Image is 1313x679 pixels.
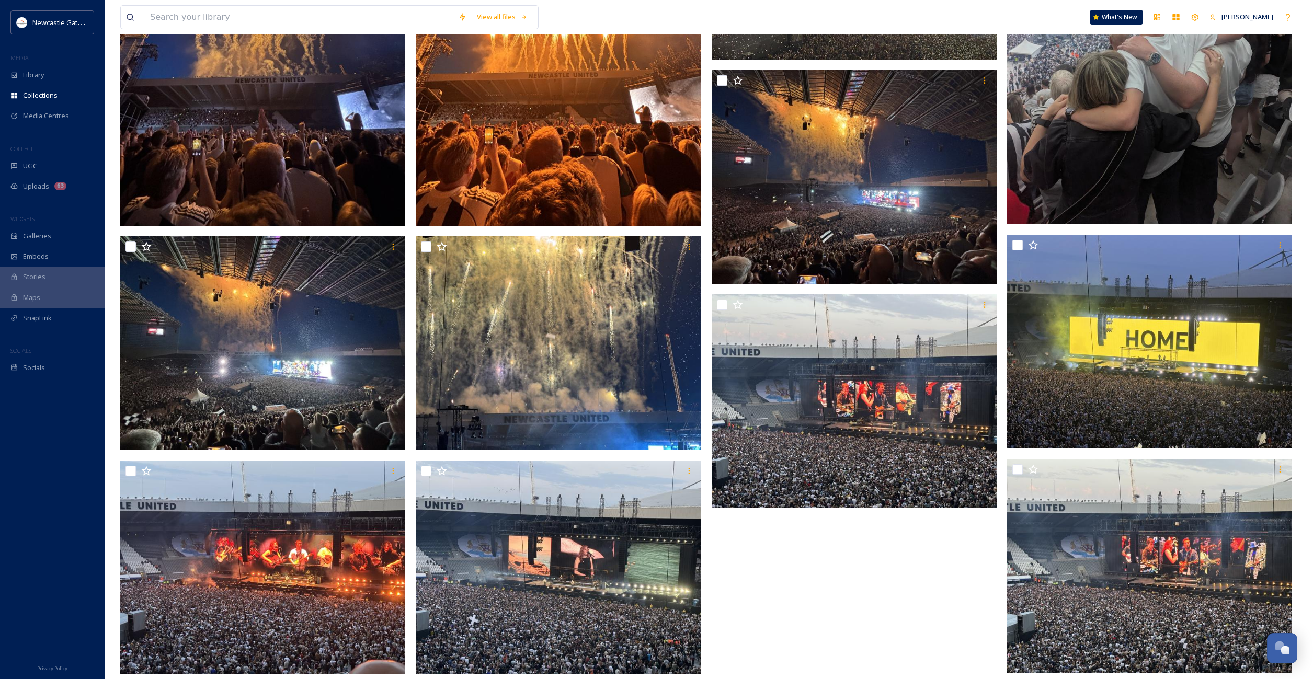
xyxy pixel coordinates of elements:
span: MEDIA [10,54,29,62]
img: Sam Fender St James' Park 2025 (1).jpeg [712,294,997,508]
span: Privacy Policy [37,665,67,672]
span: Embeds [23,251,49,261]
span: [PERSON_NAME] [1221,12,1273,21]
a: Privacy Policy [37,661,67,674]
img: Sam Fender St James' Park 2025 (5).jpeg [712,70,997,284]
a: What's New [1090,10,1143,25]
span: Maps [23,293,40,303]
button: Open Chat [1267,633,1297,663]
span: SOCIALS [10,347,31,354]
span: UGC [23,161,37,171]
a: [PERSON_NAME] [1204,7,1278,27]
span: Stories [23,272,45,282]
span: Newcastle Gateshead Initiative [32,17,129,27]
span: Collections [23,90,58,100]
img: Sam Fender St James' Park 2025.jpeg [1007,459,1292,673]
span: Library [23,70,44,80]
span: WIDGETS [10,215,35,223]
a: View all files [472,7,533,27]
input: Search your library [145,6,453,29]
div: 63 [54,182,66,190]
span: COLLECT [10,145,33,153]
span: Media Centres [23,111,69,121]
span: Uploads [23,181,49,191]
img: Sam Fender St James' Park 2025 (4).jpeg [1007,235,1292,448]
img: Sam Fender St James' Park 2025 (3).jpeg [120,461,405,674]
img: Sam Fender St James' Park 2025 (2).jpeg [416,461,701,674]
span: Socials [23,363,45,373]
span: SnapLink [23,313,52,323]
img: Sam Fender St James' Park 2025 (7).jpeg [120,236,405,450]
img: DqD9wEUd_400x400.jpg [17,17,27,28]
span: Galleries [23,231,51,241]
img: Sam Fender St James' Park 2025 (6).jpeg [416,236,701,450]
